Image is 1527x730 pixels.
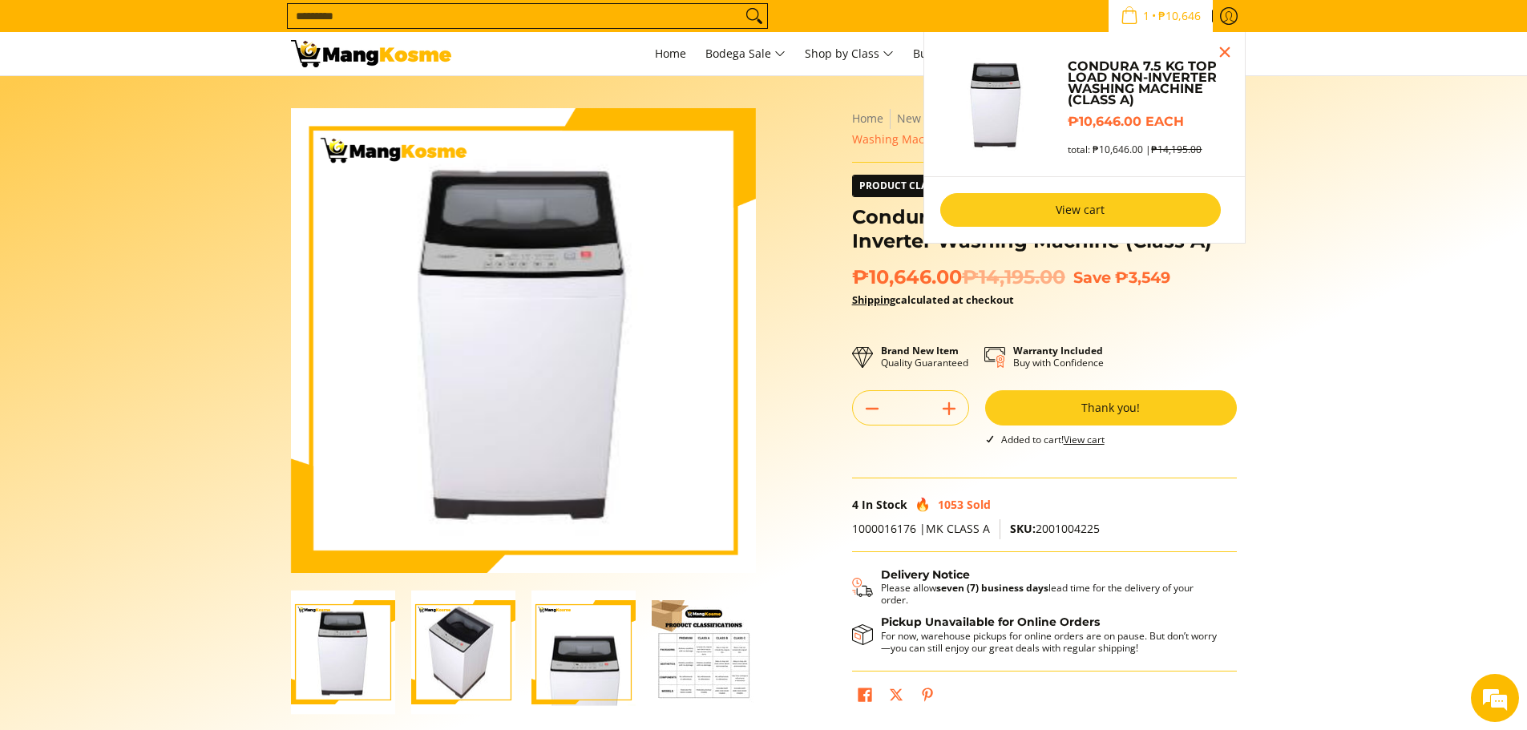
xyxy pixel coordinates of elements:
[913,46,976,61] span: Bulk Center
[1213,40,1237,64] button: Close pop up
[897,111,965,126] a: New Arrivals
[852,292,1014,307] strong: calculated at checkout
[905,32,984,75] a: Bulk Center
[852,497,858,512] span: 4
[93,202,221,364] span: We're online!
[83,90,269,111] div: Chat with us now
[1151,143,1202,156] s: ₱14,195.00
[1010,521,1100,536] span: 2001004225
[647,32,694,75] a: Home
[291,40,451,67] img: Condura 7.5 KG Top Load Non-Inverter Washing Machine (Class A) | Mang Kosme
[1013,345,1104,369] p: Buy with Confidence
[1141,10,1152,22] span: 1
[967,497,991,512] span: Sold
[1068,143,1202,155] span: total: ₱10,646.00 |
[1001,433,1105,446] span: Added to cart!
[1073,268,1111,287] span: Save
[1068,114,1228,130] h6: ₱10,646.00 each
[467,32,1237,75] nav: Main Menu
[881,344,959,357] strong: Brand New Item
[930,396,968,421] button: Add
[1116,7,1206,25] span: •
[1068,61,1228,106] a: Condura 7.5 KG Top Load Non-Inverter Washing Machine (Class A)
[943,48,1048,160] img: condura-7.5kg-topload-non-inverter-washing-machine-class-c-full-view-mang-kosme
[852,265,1065,289] span: ₱10,646.00
[852,292,895,307] a: Shipping
[1064,433,1105,446] a: View cart
[411,591,515,715] img: Condura 7.5 KG Top Load Non-Inverter Washing Machine (Class A)-2
[862,497,907,512] span: In Stock
[853,175,945,196] span: Product Class
[705,44,786,64] span: Bodega Sale
[881,567,970,582] strong: Delivery Notice
[852,568,1221,607] button: Shipping & Delivery
[985,390,1237,425] button: Thank you!
[852,205,1237,253] h1: Condura 7.5 KG Top Load Non-Inverter Washing Machine (Class A)
[263,8,301,46] div: Minimize live chat window
[1013,344,1103,357] strong: Warranty Included
[291,591,395,715] img: condura-7.5kg-topload-non-inverter-washing-machine-class-c-full-view-mang-kosme
[923,32,1246,244] ul: Sub Menu
[852,111,883,126] a: Home
[881,345,968,369] p: Quality Guaranteed
[853,396,891,421] button: Subtract
[885,684,907,711] a: Post on X
[797,32,902,75] a: Shop by Class
[305,108,741,573] img: condura-7.5kg-topload-non-inverter-washing-machine-class-c-full-view-mang-kosme
[936,581,1048,595] strong: seven (7) business days
[940,193,1221,227] a: View cart
[652,600,756,704] img: Condura 7.5 KG Top Load Non-Inverter Washing Machine (Class A)-4
[881,582,1221,606] p: Please allow lead time for the delivery of your order.
[852,108,1237,150] nav: Breadcrumbs
[962,265,1065,289] del: ₱14,195.00
[916,684,939,711] a: Pin on Pinterest
[852,175,1018,197] a: Product Class Class A
[852,111,1190,147] span: Condura 7.5 KG Top Load Non-Inverter Washing Machine (Class A)
[1156,10,1203,22] span: ₱10,646
[881,615,1100,629] strong: Pickup Unavailable for Online Orders
[8,438,305,494] textarea: Type your message and hit 'Enter'
[1115,268,1170,287] span: ₱3,549
[655,46,686,61] span: Home
[697,32,794,75] a: Bodega Sale
[854,684,876,711] a: Share on Facebook
[1010,521,1036,536] span: SKU:
[741,4,767,28] button: Search
[531,591,636,715] img: Condura 7.5 KG Top Load Non-Inverter Washing Machine (Class A)-3
[881,630,1221,654] p: For now, warehouse pickups for online orders are on pause. But don’t worry—you can still enjoy ou...
[805,44,894,64] span: Shop by Class
[938,497,963,512] span: 1053
[852,521,990,536] span: 1000016176 |MK CLASS A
